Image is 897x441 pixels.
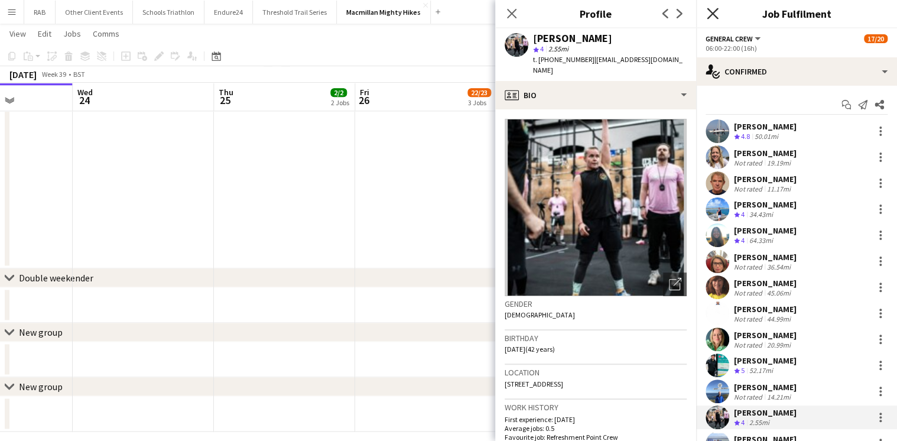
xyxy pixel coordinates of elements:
[505,119,687,296] img: Crew avatar or photo
[765,158,793,167] div: 19.19mi
[33,26,56,41] a: Edit
[73,70,85,79] div: BST
[505,310,575,319] span: [DEMOGRAPHIC_DATA]
[734,407,797,418] div: [PERSON_NAME]
[360,87,369,98] span: Fri
[38,28,51,39] span: Edit
[133,1,204,24] button: Schools Triathlon
[76,93,93,107] span: 24
[765,288,793,297] div: 45.06mi
[734,304,797,314] div: [PERSON_NAME]
[734,148,797,158] div: [PERSON_NAME]
[93,28,119,39] span: Comms
[734,314,765,323] div: Not rated
[747,210,775,220] div: 34.43mi
[734,199,797,210] div: [PERSON_NAME]
[734,341,765,349] div: Not rated
[741,132,750,141] span: 4.8
[505,415,687,424] p: First experience: [DATE]
[56,1,133,24] button: Other Client Events
[734,288,765,297] div: Not rated
[734,382,797,393] div: [PERSON_NAME]
[505,367,687,378] h3: Location
[734,355,797,366] div: [PERSON_NAME]
[734,393,765,401] div: Not rated
[505,402,687,413] h3: Work history
[63,28,81,39] span: Jobs
[546,44,571,53] span: 2.55mi
[337,1,431,24] button: Macmillan Mighty Hikes
[734,174,797,184] div: [PERSON_NAME]
[706,44,888,53] div: 06:00-22:00 (16h)
[864,34,888,43] span: 17/20
[533,55,594,64] span: t. [PHONE_NUMBER]
[505,333,687,343] h3: Birthday
[467,88,491,97] span: 22/23
[495,81,696,109] div: Bio
[734,278,797,288] div: [PERSON_NAME]
[765,314,793,323] div: 44.99mi
[747,418,772,428] div: 2.55mi
[533,33,612,44] div: [PERSON_NAME]
[747,366,775,376] div: 52.17mi
[741,236,745,245] span: 4
[330,88,347,97] span: 2/2
[752,132,781,142] div: 50.01mi
[765,341,793,349] div: 20.99mi
[741,418,745,427] span: 4
[540,44,544,53] span: 4
[696,6,897,21] h3: Job Fulfilment
[747,236,775,246] div: 64.33mi
[734,225,797,236] div: [PERSON_NAME]
[9,69,37,80] div: [DATE]
[253,1,337,24] button: Threshold Trail Series
[663,273,687,296] div: Open photos pop-in
[706,34,762,43] button: General Crew
[39,70,69,79] span: Week 39
[741,210,745,219] span: 4
[88,26,124,41] a: Comms
[734,252,797,262] div: [PERSON_NAME]
[24,1,56,24] button: RAB
[217,93,233,107] span: 25
[19,326,63,338] div: New group
[734,121,797,132] div: [PERSON_NAME]
[696,57,897,86] div: Confirmed
[505,299,687,309] h3: Gender
[19,272,93,284] div: Double weekender
[505,424,687,433] p: Average jobs: 0.5
[734,158,765,167] div: Not rated
[765,262,793,271] div: 36.54mi
[765,184,793,193] div: 11.17mi
[77,87,93,98] span: Wed
[19,381,63,393] div: New group
[219,87,233,98] span: Thu
[734,330,797,341] div: [PERSON_NAME]
[734,184,765,193] div: Not rated
[741,366,745,375] span: 5
[505,345,555,354] span: [DATE] (42 years)
[468,98,490,107] div: 3 Jobs
[505,380,563,388] span: [STREET_ADDRESS]
[5,26,31,41] a: View
[533,55,682,74] span: | [EMAIL_ADDRESS][DOMAIN_NAME]
[9,28,26,39] span: View
[734,262,765,271] div: Not rated
[204,1,253,24] button: Endure24
[331,98,349,107] div: 2 Jobs
[358,93,369,107] span: 26
[765,393,793,401] div: 14.21mi
[58,26,86,41] a: Jobs
[706,34,753,43] span: General Crew
[495,6,696,21] h3: Profile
